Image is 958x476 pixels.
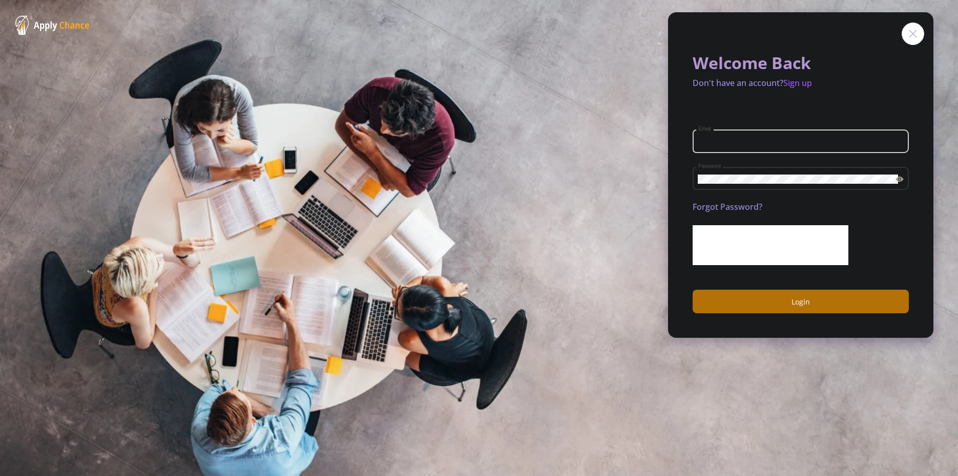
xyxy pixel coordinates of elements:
span: Login [792,297,810,307]
img: ApplyChance Logo [15,15,90,35]
img: close icon [902,23,924,45]
h1: Welcome Back [693,53,909,73]
a: Forgot Password? [693,201,762,212]
button: Login [693,290,909,314]
iframe: reCAPTCHA [693,225,848,265]
a: Sign up [783,77,812,89]
p: Don't have an account? [693,77,909,89]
